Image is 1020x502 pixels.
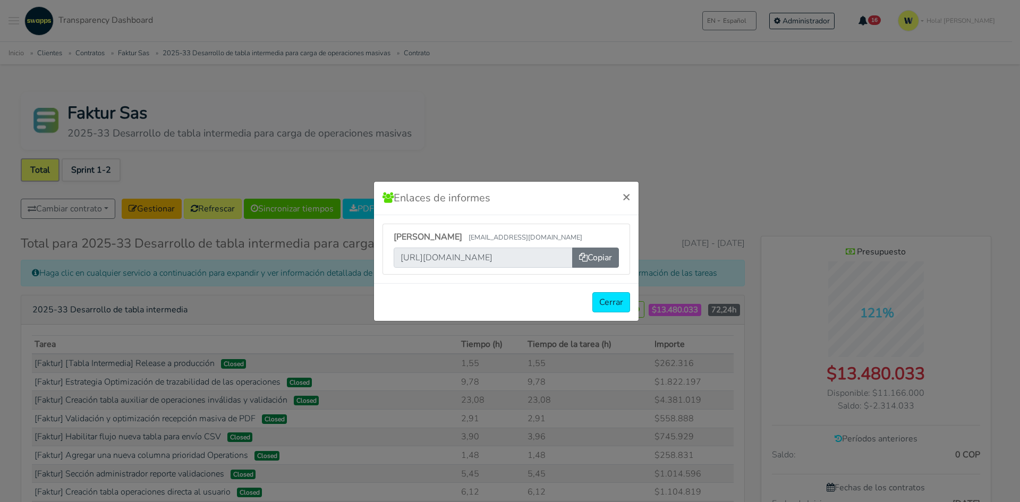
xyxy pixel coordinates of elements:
[592,292,630,312] button: Cerrar
[572,248,619,268] button: Copiar
[382,190,490,206] h5: Enlaces de informes
[469,233,582,242] span: [EMAIL_ADDRESS][DOMAIN_NAME]
[614,182,639,211] button: Close
[623,188,630,205] span: ×
[394,231,462,243] span: [PERSON_NAME]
